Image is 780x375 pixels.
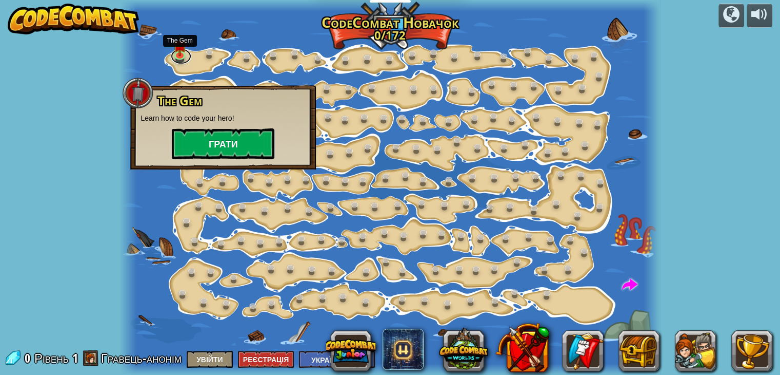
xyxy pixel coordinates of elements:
button: Грати [172,128,274,159]
img: level-banner-unstarted.png [173,34,187,57]
img: CodeCombat - Learn how to code by playing a game [8,4,139,34]
button: Реєстрація [238,351,294,368]
button: Налаштувати гучність [747,4,772,28]
span: 0 [25,350,33,366]
span: Гравець-анонім [101,350,182,366]
span: The Gem [157,92,202,109]
span: Рівень [34,350,69,367]
p: Learn how to code your hero! [141,113,306,123]
span: 1 [72,350,78,366]
button: Кампанії [718,4,744,28]
button: Увійти [187,351,233,368]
